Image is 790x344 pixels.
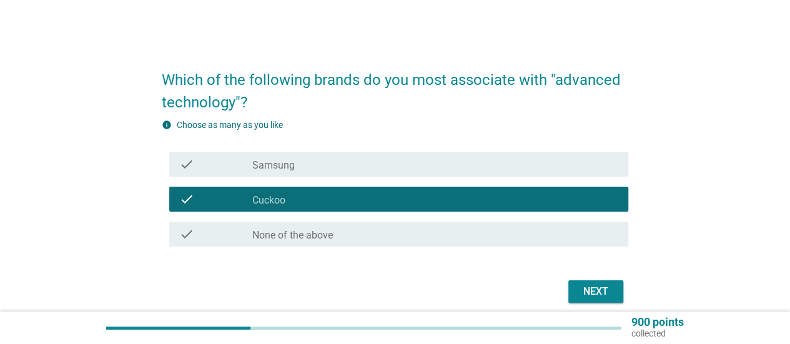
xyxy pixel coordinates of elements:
p: collected [631,328,684,339]
label: Cuckoo [252,194,285,207]
button: Next [568,280,623,303]
label: Choose as many as you like [177,120,283,130]
i: check [179,227,194,242]
h2: Which of the following brands do you most associate with "advanced technology"? [162,56,628,114]
i: info [162,120,172,130]
label: Samsung [252,159,295,172]
p: 900 points [631,317,684,328]
div: Next [578,284,613,299]
i: check [179,192,194,207]
i: check [179,157,194,172]
label: None of the above [252,229,333,242]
